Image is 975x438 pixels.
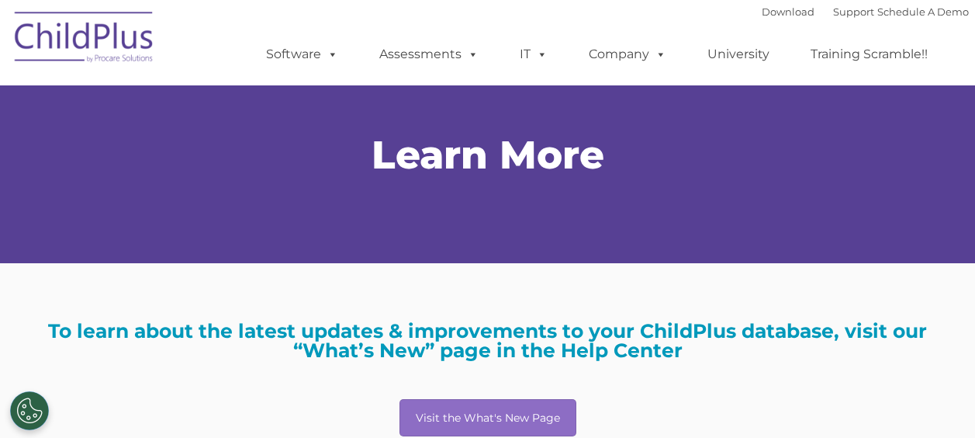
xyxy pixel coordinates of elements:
a: Company [573,39,682,70]
a: Visit the What's New Page [399,399,576,436]
font: | [762,5,969,18]
a: Support [833,5,874,18]
a: Assessments [364,39,494,70]
img: ChildPlus by Procare Solutions [7,1,162,78]
a: IT [504,39,563,70]
a: University [692,39,785,70]
a: Download [762,5,814,18]
button: Cookies Settings [10,391,49,430]
strong: To learn about the latest updates & improvements to your ChildPlus database, visit our “What’s Ne... [48,319,927,362]
a: Schedule A Demo [877,5,969,18]
span: Learn More [372,131,604,179]
a: Software [251,39,354,70]
a: Training Scramble!! [795,39,943,70]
